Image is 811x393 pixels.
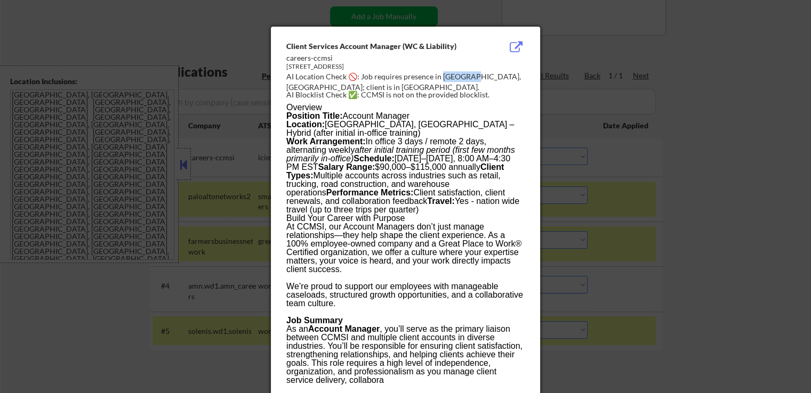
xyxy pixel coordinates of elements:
[286,120,524,137] p: [GEOGRAPHIC_DATA], [GEOGRAPHIC_DATA] – Hybrid (after initial in-office training)
[286,282,524,308] p: We’re proud to support our employees with manageable caseloads, structured growth opportunities, ...
[318,162,375,171] strong: Salary Range:
[286,62,471,71] div: [STREET_ADDRESS]
[286,162,504,180] strong: Client Types:
[286,145,515,163] em: after initial training period (first few months primarily in-office)
[286,223,524,274] p: At CCMSI, our Account Managers don’t just manage relationships—they help shape the client experie...
[286,89,529,100] div: AI Blocklist Check ✅: CCMSI is not on the provided blocklist.
[308,324,380,333] strong: Account Manager
[286,325,524,384] p: As an , you’ll serve as the primary liaison between CCMSI and multiple client accounts in diverse...
[427,196,455,206] strong: Travel:
[286,41,471,52] div: Client Services Account Manager (WC & Liability)
[286,103,524,112] h2: Overview
[286,214,524,223] h3: Build Your Career with Purpose
[286,120,325,129] strong: Location:
[354,154,394,163] strong: Schedule:
[286,137,365,146] strong: Work Arrangement:
[286,53,471,63] div: careers-ccmsi
[326,188,414,197] strong: Performance Metrics:
[286,71,529,92] div: AI Location Check 🚫: Job requires presence in [GEOGRAPHIC_DATA], [GEOGRAPHIC_DATA]; client is in ...
[286,112,524,120] h3: Account Manager
[286,137,524,214] p: In office 3 days / remote 2 days, alternating weekly [DATE]–[DATE], 8:00 AM–4:30 PM EST $90,000–$...
[286,316,343,325] strong: Job Summary
[286,111,342,120] strong: Position Title:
